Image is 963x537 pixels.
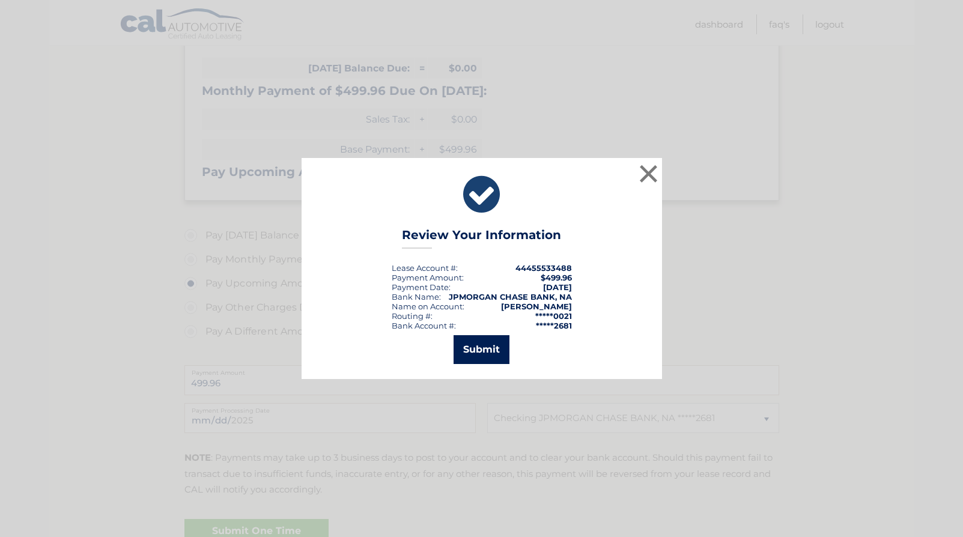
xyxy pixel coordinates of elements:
[392,321,456,330] div: Bank Account #:
[501,302,572,311] strong: [PERSON_NAME]
[392,292,441,302] div: Bank Name:
[515,263,572,273] strong: 44455533488
[541,273,572,282] span: $499.96
[637,162,661,186] button: ×
[392,302,464,311] div: Name on Account:
[402,228,561,249] h3: Review Your Information
[449,292,572,302] strong: JPMORGAN CHASE BANK, NA
[392,273,464,282] div: Payment Amount:
[543,282,572,292] span: [DATE]
[392,263,458,273] div: Lease Account #:
[392,282,451,292] div: :
[454,335,509,364] button: Submit
[392,282,449,292] span: Payment Date
[392,311,433,321] div: Routing #:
